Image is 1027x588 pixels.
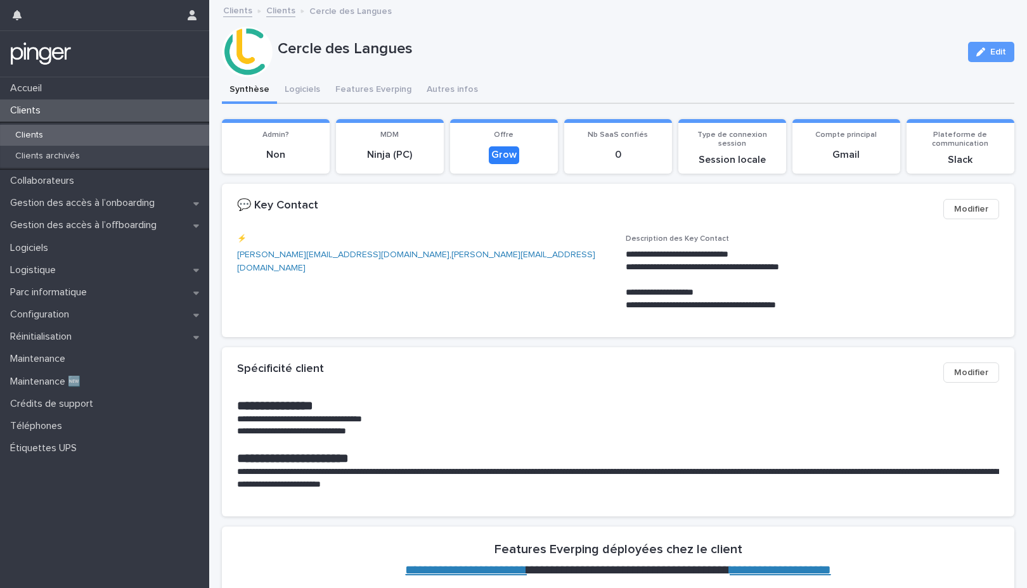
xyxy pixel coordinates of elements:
[5,398,103,410] p: Crédits de support
[5,105,51,117] p: Clients
[277,77,328,104] button: Logiciels
[943,199,999,219] button: Modifier
[223,3,252,17] a: Clients
[309,3,392,17] p: Cercle des Langues
[237,250,449,259] a: [PERSON_NAME][EMAIL_ADDRESS][DOMAIN_NAME]
[954,203,988,215] span: Modifier
[262,131,289,139] span: Admin?
[489,146,519,163] div: Grow
[697,131,767,148] span: Type de connexion session
[5,242,58,254] p: Logiciels
[932,131,988,148] span: Plateforme de communication
[914,154,1007,166] p: Slack
[5,264,66,276] p: Logistique
[237,199,318,213] h2: 💬 Key Contact
[237,362,324,376] h2: Spécificité client
[5,376,91,388] p: Maintenance 🆕
[5,309,79,321] p: Configuration
[5,331,82,343] p: Réinitialisation
[5,219,167,231] p: Gestion des accès à l’offboarding
[10,41,72,67] img: mTgBEunGTSyRkCgitkcU
[5,420,72,432] p: Téléphones
[237,250,595,272] a: [PERSON_NAME][EMAIL_ADDRESS][DOMAIN_NAME]
[572,149,664,161] p: 0
[5,151,90,162] p: Clients archivés
[494,542,742,557] h2: Features Everping déployées chez le client
[5,130,53,141] p: Clients
[815,131,877,139] span: Compte principal
[222,77,277,104] button: Synthèse
[5,442,87,454] p: Étiquettes UPS
[5,197,165,209] p: Gestion des accès à l’onboarding
[494,131,513,139] span: Offre
[328,77,419,104] button: Features Everping
[686,154,778,166] p: Session locale
[990,48,1006,56] span: Edit
[954,366,988,379] span: Modifier
[968,42,1014,62] button: Edit
[278,40,958,58] p: Cercle des Langues
[5,353,75,365] p: Maintenance
[800,149,893,161] p: Gmail
[943,362,999,383] button: Modifier
[5,286,97,298] p: Parc informatique
[5,175,84,187] p: Collaborateurs
[5,82,52,94] p: Accueil
[237,248,610,275] p: ,
[266,3,295,17] a: Clients
[344,149,436,161] p: Ninja (PC)
[419,77,486,104] button: Autres infos
[380,131,399,139] span: MDM
[626,235,729,243] span: Description des Key Contact
[229,149,322,161] p: Non
[588,131,648,139] span: Nb SaaS confiés
[237,235,247,243] span: ⚡️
